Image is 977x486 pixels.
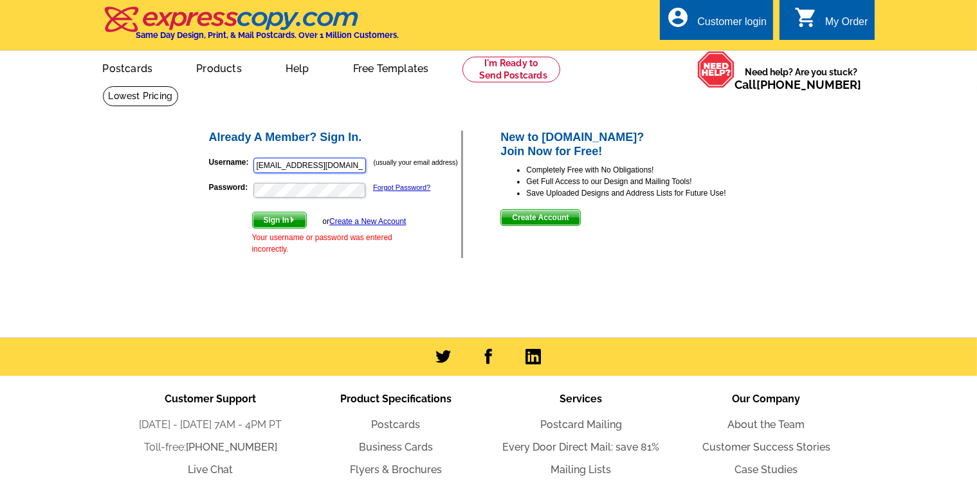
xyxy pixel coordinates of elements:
a: [PHONE_NUMBER] [757,78,862,91]
span: Need help? Are you stuck? [735,66,868,91]
a: Create a New Account [329,217,406,226]
a: Postcards [82,52,174,82]
div: Customer login [697,16,767,34]
span: Sign In [253,212,306,228]
div: My Order [825,16,868,34]
img: help [697,51,735,88]
i: account_circle [666,6,689,29]
label: Username: [209,156,252,168]
a: Every Door Direct Mail: save 81% [503,441,660,453]
span: Services [560,393,603,405]
a: Forgot Password? [373,183,430,191]
a: shopping_cart My Order [794,14,868,30]
h2: Already A Member? Sign In. [209,131,462,145]
button: Create Account [500,209,580,226]
a: Business Cards [359,441,433,453]
li: Get Full Access to our Design and Mailing Tools! [526,176,770,187]
div: Your username or password was entered incorrectly. [252,232,406,255]
i: shopping_cart [794,6,817,29]
h2: New to [DOMAIN_NAME]? Join Now for Free! [500,131,770,158]
iframe: LiveChat chat widget [720,187,977,486]
li: [DATE] - [DATE] 7AM - 4PM PT [118,417,304,433]
a: Help [265,52,330,82]
a: [PHONE_NUMBER] [186,441,277,453]
a: Free Templates [333,52,450,82]
a: Flyers & Brochures [350,463,442,476]
a: Products [176,52,262,82]
img: button-next-arrow-white.png [289,217,295,223]
span: Call [735,78,862,91]
a: Live Chat [188,463,233,476]
li: Completely Free with No Obligations! [526,164,770,176]
a: Mailing Lists [551,463,612,476]
a: Same Day Design, Print, & Mail Postcards. Over 1 Million Customers. [103,15,399,40]
div: or [322,216,406,227]
a: Customer Success Stories [702,441,830,453]
label: Password: [209,182,252,193]
button: Sign In [252,212,307,229]
h4: Same Day Design, Print, & Mail Postcards. Over 1 Million Customers. [136,30,399,40]
span: Product Specifications [340,393,452,405]
small: (usually your email address) [374,158,458,166]
a: Postcards [372,418,421,431]
li: Save Uploaded Designs and Address Lists for Future Use! [526,187,770,199]
a: account_circle Customer login [666,14,767,30]
span: Create Account [501,210,580,225]
li: Toll-free: [118,440,304,455]
a: Postcard Mailing [540,418,622,431]
span: Customer Support [165,393,257,405]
